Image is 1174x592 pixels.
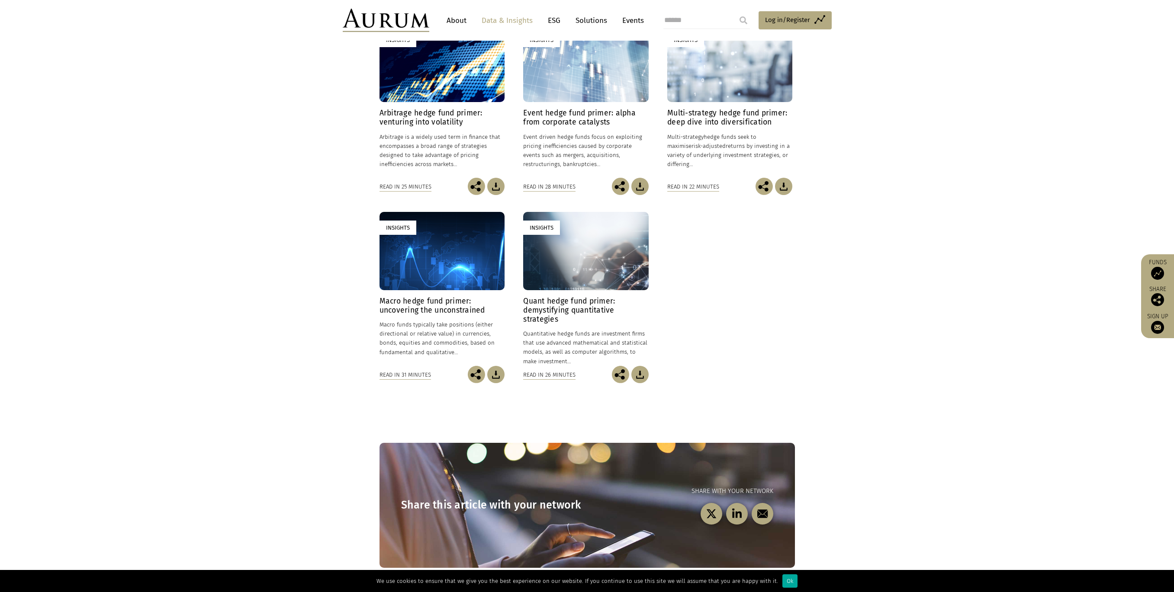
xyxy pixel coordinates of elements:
[631,366,649,383] img: Download Article
[692,143,726,149] span: risk-adjusted
[757,508,768,519] img: email-black.svg
[571,13,611,29] a: Solutions
[343,9,429,32] img: Aurum
[523,212,648,366] a: Insights Quant hedge fund primer: demystifying quantitative strategies Quantitative hedge funds a...
[380,320,505,357] p: Macro funds typically take positions (either directional or relative value) in currencies, bonds,...
[1151,267,1164,280] img: Access Funds
[477,13,537,29] a: Data & Insights
[731,508,742,519] img: linkedin-black.svg
[380,109,505,127] h4: Arbitrage hedge fund primer: venturing into volatility
[612,178,629,195] img: Share this post
[523,109,648,127] h4: Event hedge fund primer: alpha from corporate catalysts
[667,182,719,192] div: Read in 22 minutes
[612,366,629,383] img: Share this post
[1145,286,1170,306] div: Share
[759,11,832,29] a: Log in/Register
[523,329,648,366] p: Quantitative hedge funds are investment firms that use advanced mathematical and statistical mode...
[380,132,505,169] p: Arbitrage is a widely used term in finance that encompasses a broad range of strategies designed ...
[667,109,792,127] h4: Multi-strategy hedge fund primer: deep dive into diversification
[523,182,576,192] div: Read in 28 minutes
[631,178,649,195] img: Download Article
[523,221,560,235] div: Insights
[706,508,717,519] img: twitter-black.svg
[380,24,505,178] a: Insights Arbitrage hedge fund primer: venturing into volatility Arbitrage is a widely used term i...
[775,178,792,195] img: Download Article
[442,13,471,29] a: About
[1145,259,1170,280] a: Funds
[523,132,648,169] p: Event driven hedge funds focus on exploiting pricing inefficiencies caused by corporate events su...
[487,178,505,195] img: Download Article
[1151,321,1164,334] img: Sign up to our newsletter
[756,178,773,195] img: Share this post
[782,574,798,588] div: Ok
[380,221,416,235] div: Insights
[618,13,644,29] a: Events
[523,297,648,324] h4: Quant hedge fund primer: demystifying quantitative strategies
[468,178,485,195] img: Share this post
[667,24,792,178] a: Insights Multi-strategy hedge fund primer: deep dive into diversification Multi-strategyhedge fun...
[1145,313,1170,334] a: Sign up
[587,486,773,496] p: Share with your network
[667,134,704,140] span: Multi-strategy
[380,212,505,366] a: Insights Macro hedge fund primer: uncovering the unconstrained Macro funds typically take positio...
[544,13,565,29] a: ESG
[765,15,810,25] span: Log in/Register
[401,499,587,512] h3: Share this article with your network
[667,132,792,169] p: hedge funds seek to maximise returns by investing in a variety of underlying investment strategie...
[523,370,576,380] div: Read in 26 minutes
[468,366,485,383] img: Share this post
[735,12,752,29] input: Submit
[1151,293,1164,306] img: Share this post
[487,366,505,383] img: Download Article
[380,297,505,315] h4: Macro hedge fund primer: uncovering the unconstrained
[380,182,431,192] div: Read in 25 minutes
[380,370,431,380] div: Read in 31 minutes
[523,24,648,178] a: Insights Event hedge fund primer: alpha from corporate catalysts Event driven hedge funds focus o...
